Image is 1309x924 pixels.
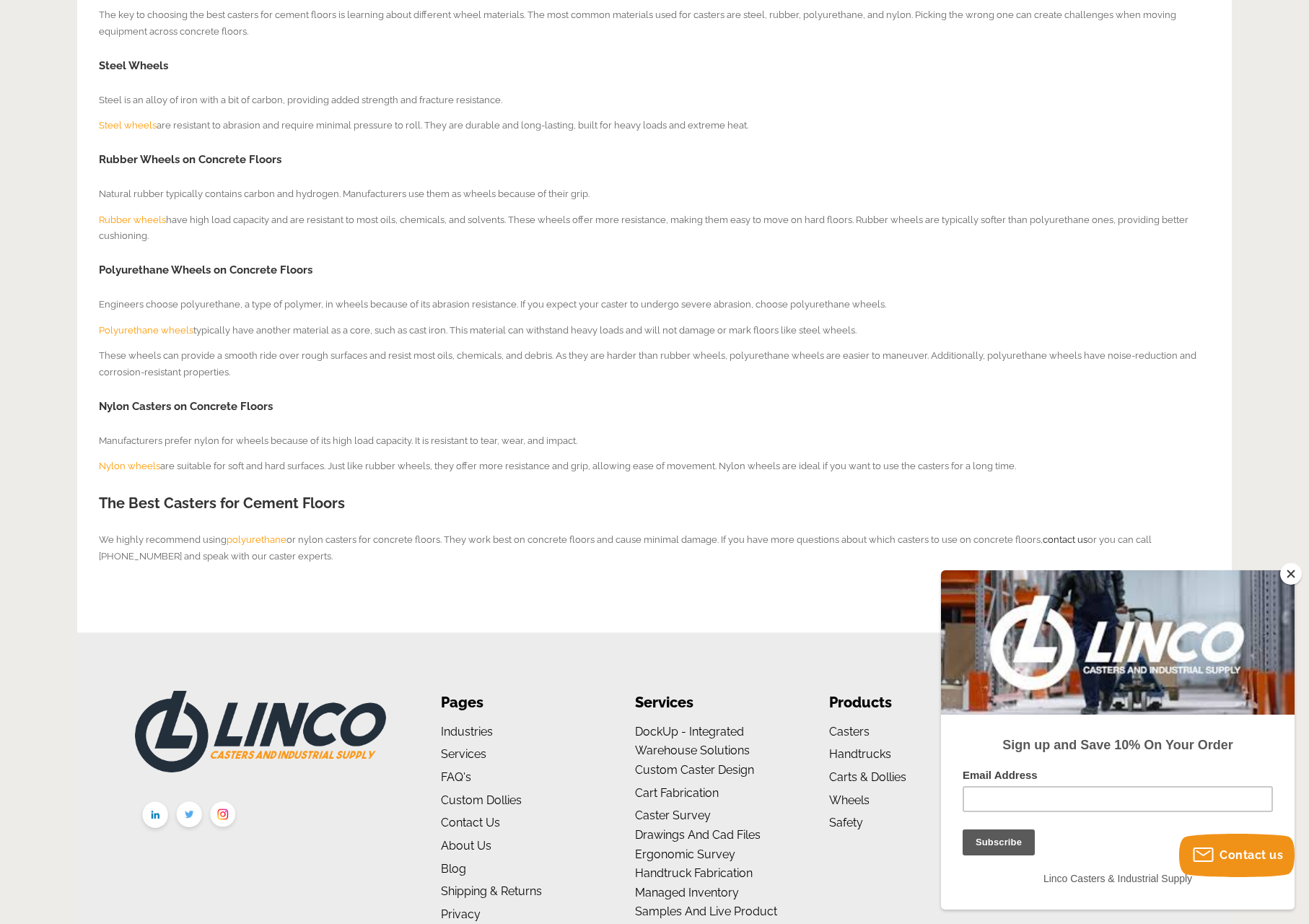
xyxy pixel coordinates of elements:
[99,494,345,512] span: The Best Casters for Cement Floors
[829,770,906,784] a: Carts & Dollies
[441,862,466,876] a: Blog
[99,59,168,72] span: Steel Wheels
[99,299,886,310] span: Engineers choose polyurethane, a type of polymer, in wheels because of its abrasion resistance. I...
[99,350,1196,378] span: These wheels can provide a smooth ride over rough surfaces and resist most oils, chemicals, and d...
[635,847,735,861] a: Ergonomic Survey
[441,884,542,898] a: Shipping & Returns
[635,763,754,777] a: Custom Caster Design
[635,725,750,758] a: DockUp - Integrated Warehouse Solutions
[635,786,719,800] a: Cart Fabrication
[135,691,386,772] img: LINCO CASTERS & INDUSTRIAL SUPPLY
[99,9,1176,37] span: The key to choosing the best casters for cement floors is learning about different wheel material...
[441,793,522,807] a: Custom Dollies
[99,325,857,336] span: typically have another material as a core, such as cast iron. This material can withstand heavy l...
[829,691,980,715] li: Products
[829,816,863,829] a: Safety
[99,95,502,105] span: Steel is an alloy of iron with a bit of carbon, providing added strength and fracture resistance.
[1220,848,1283,862] span: Contact us
[441,725,493,738] a: Industries
[829,793,870,807] a: Wheels
[99,325,193,336] a: Polyurethane wheels
[172,798,206,834] img: twitter.png
[829,747,891,761] a: Handtrucks
[99,263,312,276] span: Polyurethane Wheels on Concrete Floors
[139,798,172,834] img: linkedin.png
[102,302,251,314] span: Linco Casters & Industrial Supply
[829,725,870,738] a: Casters
[441,747,486,761] a: Services
[99,214,166,225] a: Rubber wheels
[99,532,1210,565] p: We highly recommend using or nylon casters for concrete floors. They work best on concrete floors...
[1179,834,1295,877] button: Contact us
[635,866,753,880] a: Handtruck Fabrication
[635,691,786,715] li: Services
[441,691,592,715] li: Pages
[22,199,332,216] label: Email Address
[635,808,711,822] a: Caster Survey
[99,120,157,131] a: Steel wheels
[99,153,281,166] span: Rubber Wheels on Concrete Floors
[635,886,739,899] a: Managed Inventory
[99,435,577,446] span: Manufacturers prefer nylon for wheels because of its high load capacity. It is resistant to tear,...
[227,534,286,545] a: polyurethane
[22,259,94,285] input: Subscribe
[1280,563,1302,585] button: Close
[99,212,1210,245] p: have high load capacity and are resistant to most oils, chemicals, and solvents. These wheels off...
[441,816,500,829] a: Contact Us
[99,458,1210,475] p: are suitable for soft and hard surfaces. Just like rubber wheels, they offer more resistance and ...
[99,188,590,199] span: Natural rubber typically contains carbon and hydrogen. Manufacturers use them as wheels because o...
[635,828,761,842] a: Drawings and Cad Files
[441,839,491,853] a: About us
[16,22,88,48] button: Subscribe
[99,400,273,413] span: Nylon Casters on Concrete Floors
[61,167,292,182] strong: Sign up and Save 10% On Your Order
[1043,534,1087,545] a: contact us
[99,118,1210,134] p: are resistant to abrasion and require minimal pressure to roll. They are durable and long-lasting...
[99,461,160,471] a: Nylon wheels
[441,770,471,784] a: FAQ's
[441,907,481,921] a: Privacy
[206,798,240,834] img: instagram.png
